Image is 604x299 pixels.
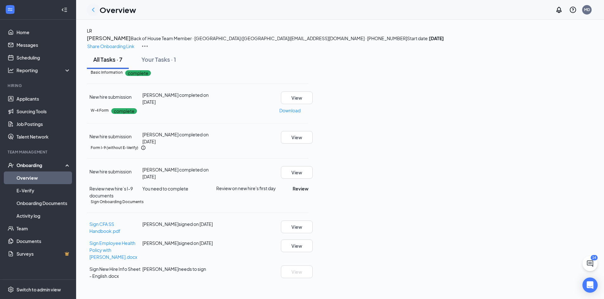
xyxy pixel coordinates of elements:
div: [PERSON_NAME] signed on [DATE] [142,240,216,246]
span: New hire submission [89,169,132,174]
a: Sign Employee Health Policy with [PERSON_NAME].docx [89,240,137,260]
button: View [281,240,313,252]
button: Share Onboarding Link [87,42,135,50]
a: Documents [16,235,71,247]
button: View [281,221,313,233]
h5: Basic Information [91,70,123,75]
a: Home [16,26,71,39]
a: Sign CFA SS Handbook.pdf [89,221,120,234]
div: Open Intercom Messenger [582,277,598,293]
p: Share Onboarding Link [87,43,134,50]
span: Sign New Hire Info Sheet - English.docx [89,266,140,279]
svg: UserCheck [8,162,14,168]
span: Back of House Team Member · [GEOGRAPHIC_DATA] ([GEOGRAPHIC_DATA]) [131,35,290,41]
div: Your Tasks · 1 [141,55,176,63]
span: Review new hire’s I-9 documents [89,186,133,198]
svg: QuestionInfo [569,6,577,14]
span: New hire submission [89,94,132,100]
div: Switch to admin view [16,286,61,293]
button: View [281,131,313,144]
svg: Notifications [555,6,563,14]
div: All Tasks · 7 [93,55,122,63]
button: View [281,265,313,278]
p: complete [125,70,151,76]
a: Team [16,222,71,235]
svg: Analysis [8,67,14,73]
span: You need to complete [142,186,188,191]
button: View [281,91,313,104]
a: SurveysCrown [16,247,71,260]
span: [PERSON_NAME] completed on [DATE] [142,132,209,144]
span: [EMAIL_ADDRESS][DOMAIN_NAME] · [PHONE_NUMBER] [290,35,407,41]
a: Applicants [16,92,71,105]
svg: WorkstreamLogo [7,6,13,13]
a: Activity log [16,209,71,222]
div: 14 [591,255,598,260]
div: MD [584,7,590,12]
a: Overview [16,171,71,184]
a: Sourcing Tools [16,105,71,118]
span: New hire submission [89,134,132,139]
p: Download [279,107,301,114]
button: View [281,166,313,179]
button: ChatActive [582,256,598,271]
span: [PERSON_NAME] completed on [DATE] [142,92,209,105]
div: Onboarding [16,162,65,168]
a: Job Postings [16,118,71,130]
img: More Actions [141,42,149,50]
button: Download [279,105,301,115]
span: Review on new hire's first day [216,185,276,191]
h5: Sign Onboarding Documents [91,199,144,205]
svg: ChevronLeft [89,6,97,14]
div: [PERSON_NAME] needs to sign [142,265,216,272]
button: Review [293,185,308,192]
h1: Overview [100,4,136,15]
button: LR [87,27,92,34]
h5: W-4 Form [91,108,109,113]
a: E-Verify [16,184,71,197]
div: Hiring [8,83,69,88]
svg: Collapse [61,7,68,13]
h5: Form I-9 (without E-Verify) [91,145,138,151]
div: Reporting [16,67,71,73]
div: [PERSON_NAME] signed on [DATE] [142,221,216,227]
div: Team Management [8,149,69,155]
svg: Settings [8,286,14,293]
a: Talent Network [16,130,71,143]
svg: Info [141,145,146,150]
a: Messages [16,39,71,51]
button: [PERSON_NAME] [87,34,131,42]
a: Scheduling [16,51,71,64]
p: complete [111,108,137,114]
span: Start date: [407,35,444,41]
a: Onboarding Documents [16,197,71,209]
strong: [DATE] [429,35,444,41]
svg: ChatActive [586,260,594,267]
span: [PERSON_NAME] completed on [DATE] [142,167,209,179]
